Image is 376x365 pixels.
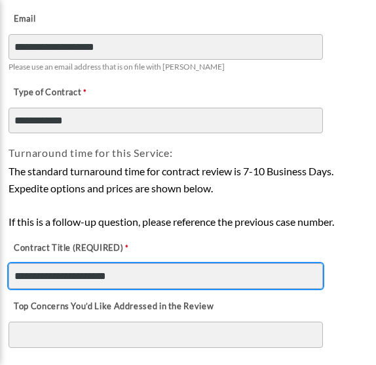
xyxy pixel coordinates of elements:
[9,239,140,257] label: Contract Title (REQUIRED)
[9,163,367,230] div: The standard turnaround time for contract review is 7-10 Business Days. Expedite options and pric...
[9,62,225,72] span: Please use an email address that is on file with [PERSON_NAME]
[9,297,217,316] label: Top Concerns You’d Like Addressed in the Review
[9,146,172,159] span: Turnaround time for this Service:
[9,83,140,102] label: Type of Contract
[9,10,140,28] label: Email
